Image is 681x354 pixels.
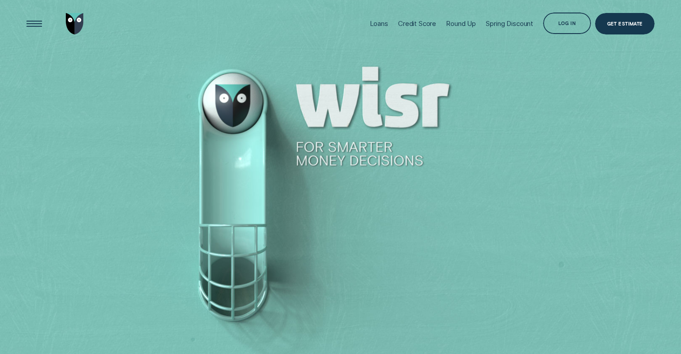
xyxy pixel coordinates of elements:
div: Loans [370,19,388,28]
img: Wisr [66,13,84,34]
div: Spring Discount [486,19,533,28]
div: Round Up [446,19,476,28]
button: Log in [543,13,591,34]
button: Open Menu [23,13,45,34]
div: Credit Score [398,19,436,28]
a: Get Estimate [595,13,655,34]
